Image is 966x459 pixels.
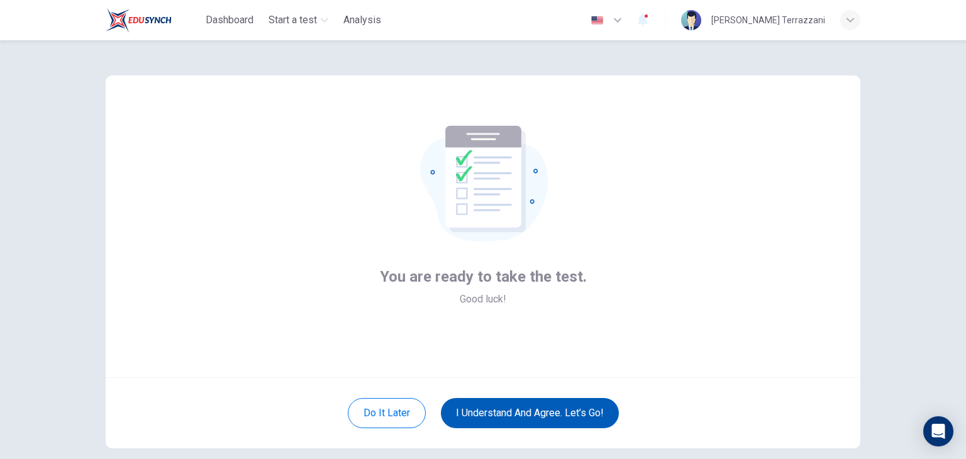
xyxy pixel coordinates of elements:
button: Analysis [338,9,386,31]
button: I understand and agree. Let’s go! [441,398,619,428]
img: EduSynch logo [106,8,172,33]
div: [PERSON_NAME] Terrazzani [711,13,825,28]
img: en [589,16,605,25]
span: Good luck! [460,292,506,307]
span: Dashboard [206,13,253,28]
img: Profile picture [681,10,701,30]
div: You need a license to access this content [338,9,386,31]
span: Start a test [269,13,317,28]
button: Do it later [348,398,426,428]
div: Open Intercom Messenger [923,416,953,446]
a: EduSynch logo [106,8,201,33]
button: Dashboard [201,9,258,31]
span: You are ready to take the test. [380,267,587,287]
button: Start a test [264,9,333,31]
span: Analysis [343,13,381,28]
